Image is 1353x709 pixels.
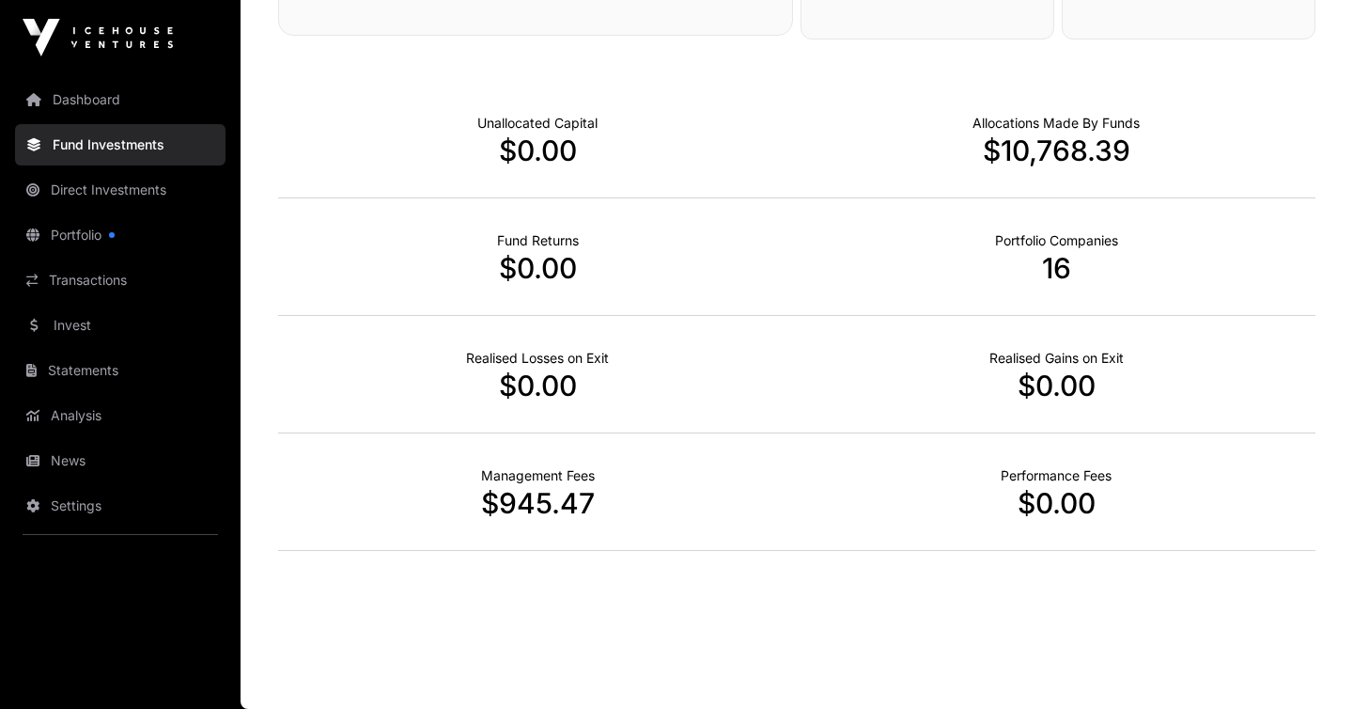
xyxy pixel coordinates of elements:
a: Portfolio [15,214,225,256]
a: Transactions [15,260,225,301]
p: Fund Performance Fees (Carry) incurred to date [1001,466,1112,485]
p: Fund Management Fees incurred to date [481,466,595,485]
a: Analysis [15,395,225,436]
p: Realised Returns from Funds [497,231,579,250]
a: Fund Investments [15,124,225,165]
p: $0.00 [278,134,797,167]
p: $0.00 [278,251,797,285]
a: News [15,440,225,481]
p: Net Realised on Positive Exits [989,349,1124,368]
a: Settings [15,485,225,527]
p: Cash not yet allocated [477,114,598,133]
p: Number of Companies Deployed Into [995,231,1118,250]
p: $0.00 [278,369,797,402]
a: Dashboard [15,79,225,120]
a: Statements [15,350,225,391]
p: $10,768.39 [797,134,1315,167]
iframe: Chat Widget [1259,619,1353,709]
p: $945.47 [278,486,797,520]
a: Direct Investments [15,169,225,211]
img: Icehouse Ventures Logo [23,19,173,56]
p: $0.00 [797,369,1315,402]
a: Invest [15,305,225,346]
p: $0.00 [797,486,1315,520]
p: 16 [797,251,1315,285]
p: Net Realised on Negative Exits [466,349,609,368]
p: Capital Deployed Into Companies [972,114,1140,133]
